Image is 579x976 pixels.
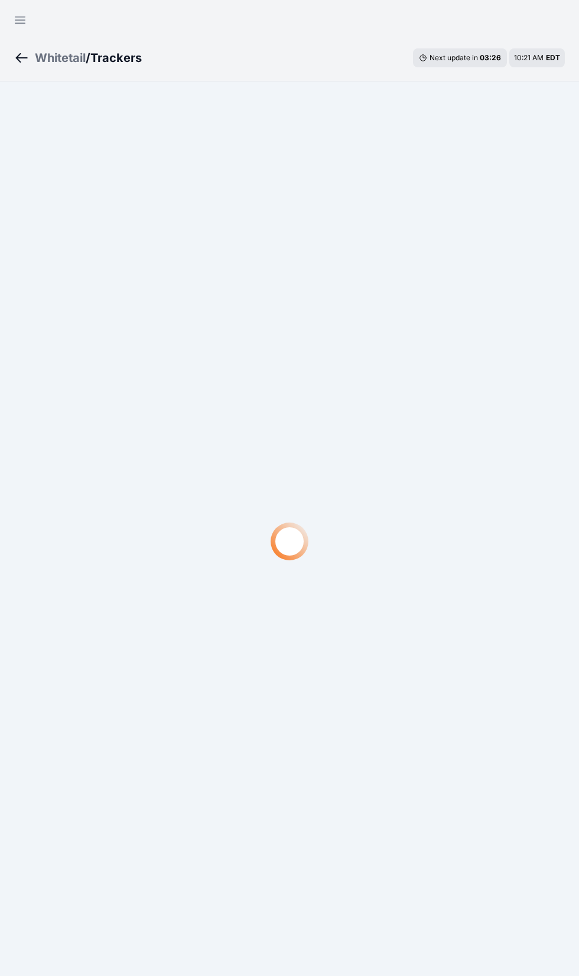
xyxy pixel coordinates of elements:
span: Next update in [430,53,478,62]
div: 03 : 26 [480,53,501,63]
nav: Breadcrumb [14,43,142,73]
a: Whitetail [35,50,86,66]
h3: Trackers [90,50,142,66]
span: 10:21 AM [514,53,544,62]
span: / [86,50,90,66]
span: EDT [546,53,560,62]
